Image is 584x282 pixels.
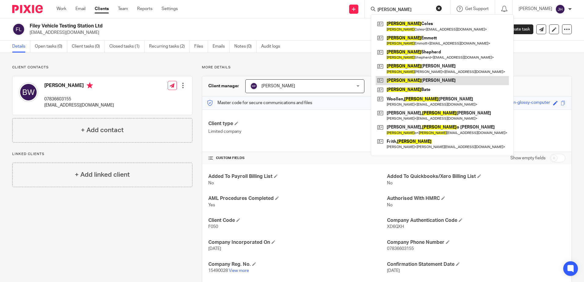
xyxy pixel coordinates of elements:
p: [EMAIL_ADDRESS][DOMAIN_NAME] [44,102,114,108]
a: Open tasks (0) [35,41,67,52]
h4: Company Authentication Code [387,217,565,224]
input: Search [377,7,432,13]
a: Recurring tasks (2) [149,41,190,52]
h4: + Add linked client [75,170,130,179]
a: View more [229,269,249,273]
span: XD6QXH [387,225,404,229]
h4: Added To Quickbooks/Xero Billing List [387,173,565,180]
h4: AML Procedures Completed [208,195,387,202]
span: Get Support [465,7,489,11]
p: Client contacts [12,65,192,70]
label: Show empty fields [510,155,546,161]
p: Linked clients [12,152,192,157]
img: svg%3E [250,82,257,90]
a: Client tasks (0) [72,41,105,52]
div: energetic-denim-glossy-computer [484,99,550,107]
p: More details [202,65,572,70]
img: Pixie [12,5,43,13]
a: Notes (0) [234,41,257,52]
a: Settings [162,6,178,12]
a: Files [194,41,208,52]
h4: + Add contact [81,125,124,135]
span: [PERSON_NAME] [261,84,295,88]
p: Limited company [208,128,387,135]
p: Master code for secure communications and files [207,100,312,106]
span: No [387,181,392,185]
span: 07836603155 [387,247,414,251]
h4: Authorised With HMRC [387,195,565,202]
p: 07836603155 [44,96,114,102]
span: No [387,203,392,207]
a: Emails [213,41,230,52]
a: Clients [95,6,109,12]
span: F050 [208,225,218,229]
h4: Client type [208,121,387,127]
a: Audit logs [261,41,285,52]
h4: Confirmation Statement Date [387,261,565,268]
img: svg%3E [555,4,565,14]
span: 15490028 [208,269,228,273]
span: No [208,181,214,185]
a: Email [75,6,86,12]
h4: Company Incorporated On [208,239,387,246]
a: Details [12,41,30,52]
button: Clear [436,5,442,11]
p: [PERSON_NAME] [519,6,552,12]
img: svg%3E [19,82,38,102]
h4: [PERSON_NAME] [44,82,114,90]
i: Primary [87,82,93,89]
p: [EMAIL_ADDRESS][DOMAIN_NAME] [30,30,489,36]
span: [DATE] [387,269,400,273]
h2: Filey Vehicle Testing Station Ltd [30,23,397,29]
h4: CUSTOM FIELDS [208,156,387,161]
h4: Added To Payroll Billing List [208,173,387,180]
h4: Company Phone Number [387,239,565,246]
span: [DATE] [208,247,221,251]
h4: Client Code [208,217,387,224]
span: Yes [208,203,215,207]
img: svg%3E [12,23,25,36]
a: Reports [137,6,152,12]
a: Work [57,6,66,12]
h4: Company Reg. No. [208,261,387,268]
h3: Client manager [208,83,239,89]
a: Create task [498,24,533,34]
a: Team [118,6,128,12]
a: Closed tasks (1) [109,41,144,52]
